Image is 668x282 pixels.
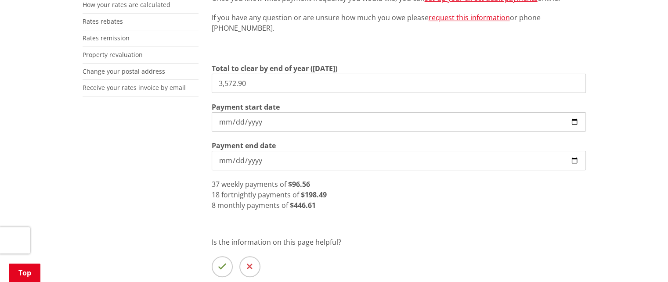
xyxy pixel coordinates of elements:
[212,63,337,74] label: Total to clear by end of year ([DATE])
[212,237,586,247] p: Is the information on this page helpful?
[221,190,299,200] span: fortnightly payments of
[288,179,310,189] strong: $96.56
[212,179,220,189] span: 37
[628,245,659,277] iframe: Messenger Launcher
[217,200,288,210] span: monthly payments of
[9,264,40,282] a: Top
[290,200,316,210] strong: $446.61
[83,50,143,59] a: Property revaluation
[83,83,186,92] a: Receive your rates invoice by email
[212,12,586,33] p: If you have any question or are unsure how much you owe please or phone [PHONE_NUMBER].
[212,200,216,210] span: 8
[429,13,510,22] a: request this information
[212,190,220,200] span: 18
[301,190,327,200] strong: $198.49
[212,102,280,112] label: Payment start date
[221,179,286,189] span: weekly payments of
[83,17,123,25] a: Rates rebates
[83,34,130,42] a: Rates remission
[83,67,165,75] a: Change your postal address
[212,140,276,151] label: Payment end date
[83,0,170,9] a: How your rates are calculated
